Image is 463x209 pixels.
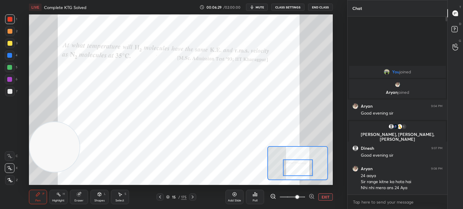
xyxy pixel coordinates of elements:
div: Pen [35,199,41,202]
img: b58c6ca597bb482e8adfe942632e78dc.jpg [352,166,358,172]
div: 15 [171,195,177,199]
div: Select [115,199,124,202]
h6: Aryan [361,166,373,171]
div: Highlight [52,199,65,202]
p: G [459,38,461,43]
div: Shapes [94,199,105,202]
span: You [392,69,399,74]
div: Eraser [74,199,83,202]
div: H [63,192,65,195]
p: T [459,5,461,9]
div: 24 aaya [361,173,443,179]
p: D [459,22,461,26]
div: 2 [5,26,17,36]
div: Add Slide [228,199,241,202]
button: CLASS SETTINGS [271,4,304,11]
button: EXIT [318,193,333,201]
div: 6 [5,75,17,84]
h6: Dinesh [361,146,374,151]
span: joined [399,69,411,74]
img: b58c6ca597bb482e8adfe942632e78dc.jpg [395,81,401,88]
button: mute [246,4,268,11]
div: 1 [401,124,407,130]
span: mute [256,5,264,9]
div: S [124,192,126,195]
p: [PERSON_NAME], [PERSON_NAME], [PERSON_NAME] [353,132,442,142]
div: 9:08 PM [431,167,443,171]
img: 899fa0a6db5142dd9f6c0dfe8f549e8d.jpg [397,124,403,130]
div: Poll [253,199,257,202]
p: Aryan [353,90,442,95]
div: 7 [5,87,17,96]
div: X [5,163,18,173]
p: Chat [348,0,367,16]
div: LIVE [29,4,42,11]
h4: Complete KTG Solved [44,5,87,10]
div: C [5,151,18,161]
div: Z [5,175,18,185]
button: End Class [308,4,333,11]
div: Good evening sir [361,110,443,116]
span: joined [398,89,409,95]
div: Sir range kitne ka hota hai [361,179,443,185]
div: Nhi nhi mera ans 24 Aya [361,185,443,191]
div: / [178,195,180,199]
div: 1 [5,14,17,24]
div: P [43,192,44,195]
h6: Aryan [361,103,373,109]
div: 175 [181,194,187,200]
div: 5 [5,63,17,72]
div: 9:04 PM [431,104,443,108]
img: default.png [388,124,394,130]
div: Good evening sir [361,152,443,158]
div: 9:07 PM [431,146,443,150]
div: grid [348,65,447,195]
div: 3 [5,38,17,48]
div: 4 [5,51,17,60]
img: 2782fdca8abe4be7a832ca4e3fcd32a4.jpg [384,69,390,75]
div: L [104,192,106,195]
img: b58c6ca597bb482e8adfe942632e78dc.jpg [352,103,358,109]
img: default.png [352,145,358,151]
img: 40194d163b3846439d52d5390be013bc.jpg [392,124,398,130]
